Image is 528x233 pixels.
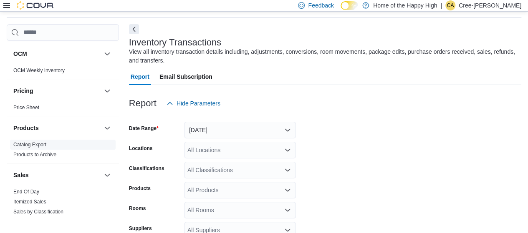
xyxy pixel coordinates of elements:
button: Open list of options [284,207,291,213]
a: Sales by Classification [13,209,63,215]
div: OCM [7,65,119,79]
div: Pricing [7,103,119,116]
button: Next [129,24,139,34]
div: View all inventory transaction details including, adjustments, conversions, room movements, packa... [129,48,517,65]
a: Catalog Export [13,142,46,148]
button: OCM [102,49,112,59]
span: CA [447,0,454,10]
a: Price Sheet [13,105,39,110]
h3: Pricing [13,87,33,95]
div: Products [7,140,119,163]
span: Report [131,68,149,85]
h3: Products [13,124,39,132]
a: OCM Weekly Inventory [13,68,65,73]
p: | [440,0,442,10]
input: Dark Mode [341,1,358,10]
p: Home of the Happy High [373,0,437,10]
label: Classifications [129,165,164,172]
span: OCM Weekly Inventory [13,67,65,74]
button: Pricing [13,87,101,95]
h3: Inventory Transactions [129,38,221,48]
div: Cree-Ann Perrin [445,0,455,10]
button: Hide Parameters [163,95,224,112]
button: Products [13,124,101,132]
button: Sales [102,170,112,180]
label: Products [129,185,151,192]
label: Rooms [129,205,146,212]
button: Pricing [102,86,112,96]
img: Cova [17,1,54,10]
h3: Report [129,98,157,108]
label: Suppliers [129,225,152,232]
a: Products to Archive [13,152,56,158]
label: Date Range [129,125,159,132]
h3: Sales [13,171,29,179]
button: Open list of options [284,147,291,153]
span: Email Subscription [159,68,212,85]
button: Sales [13,171,101,179]
button: [DATE] [184,122,296,138]
p: Cree-[PERSON_NAME] [459,0,521,10]
span: Products to Archive [13,151,56,158]
button: Open list of options [284,167,291,173]
a: Itemized Sales [13,199,46,205]
button: OCM [13,50,101,58]
button: Products [102,123,112,133]
button: Open list of options [284,187,291,193]
a: End Of Day [13,189,39,195]
span: Hide Parameters [177,99,220,108]
label: Locations [129,145,153,152]
span: Price Sheet [13,104,39,111]
h3: OCM [13,50,27,58]
span: Catalog Export [13,141,46,148]
span: Feedback [308,1,333,10]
